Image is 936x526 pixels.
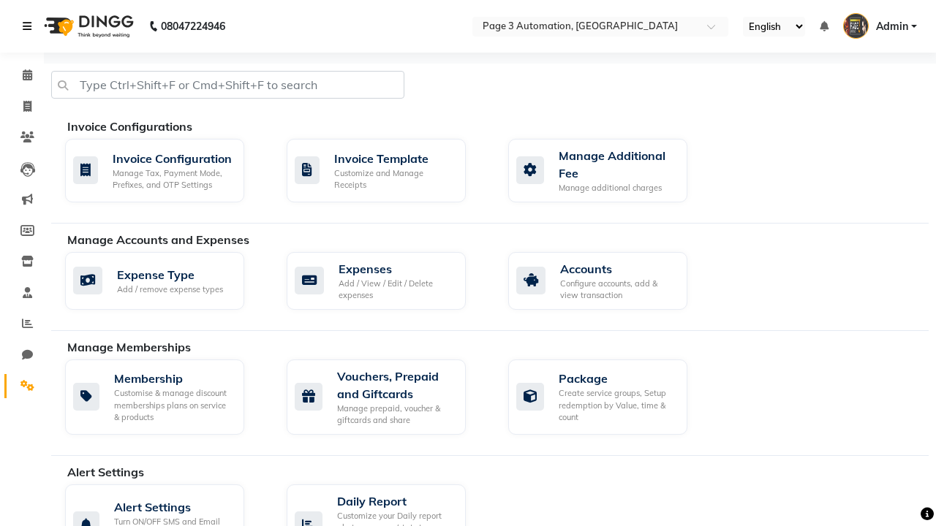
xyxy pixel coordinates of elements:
[114,387,233,424] div: Customise & manage discount memberships plans on service & products
[337,403,454,427] div: Manage prepaid, voucher & giftcards and share
[559,370,676,387] div: Package
[559,387,676,424] div: Create service groups, Setup redemption by Value, time & count
[51,71,404,99] input: Type Ctrl+Shift+F or Cmd+Shift+F to search
[843,13,869,39] img: Admin
[508,252,708,310] a: AccountsConfigure accounts, add & view transaction
[287,139,486,202] a: Invoice TemplateCustomize and Manage Receipts
[117,266,223,283] div: Expense Type
[37,6,137,47] img: logo
[287,359,486,435] a: Vouchers, Prepaid and GiftcardsManage prepaid, voucher & giftcards and share
[65,359,265,435] a: MembershipCustomise & manage discount memberships plans on service & products
[117,283,223,296] div: Add / remove expense types
[560,260,676,278] div: Accounts
[339,260,454,278] div: Expenses
[161,6,225,47] b: 08047224946
[508,139,708,202] a: Manage Additional FeeManage additional charges
[113,167,233,191] div: Manage Tax, Payment Mode, Prefixes, and OTP Settings
[334,167,454,191] div: Customize and Manage Receipts
[559,147,676,182] div: Manage Additional Fee
[114,498,233,516] div: Alert Settings
[337,492,454,510] div: Daily Report
[65,139,265,202] a: Invoice ConfigurationManage Tax, Payment Mode, Prefixes, and OTP Settings
[65,252,265,310] a: Expense TypeAdd / remove expense types
[559,182,676,194] div: Manage additional charges
[339,278,454,302] div: Add / View / Edit / Delete expenses
[114,370,233,387] div: Membership
[508,359,708,435] a: PackageCreate service groups, Setup redemption by Value, time & count
[876,19,908,34] span: Admin
[113,150,233,167] div: Invoice Configuration
[334,150,454,167] div: Invoice Template
[337,367,454,403] div: Vouchers, Prepaid and Giftcards
[287,252,486,310] a: ExpensesAdd / View / Edit / Delete expenses
[560,278,676,302] div: Configure accounts, add & view transaction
